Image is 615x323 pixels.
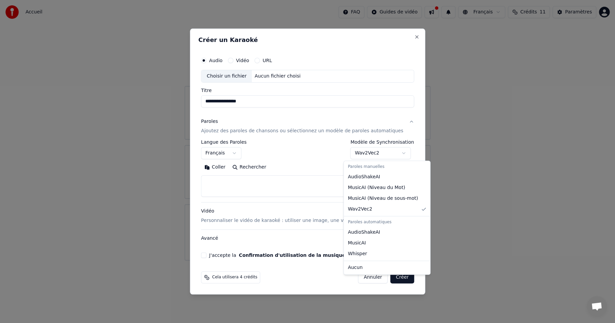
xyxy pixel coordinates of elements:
span: MusicAI [348,240,366,246]
span: AudioShakeAI [348,174,380,180]
span: MusicAI ( Niveau du Mot ) [348,184,405,191]
span: Aucun [348,264,363,271]
div: Paroles manuelles [345,162,429,172]
span: MusicAI ( Niveau de sous-mot ) [348,195,418,202]
span: Wav2Vec2 [348,206,372,213]
span: AudioShakeAI [348,229,380,236]
div: Paroles automatiques [345,218,429,227]
span: Whisper [348,250,367,257]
